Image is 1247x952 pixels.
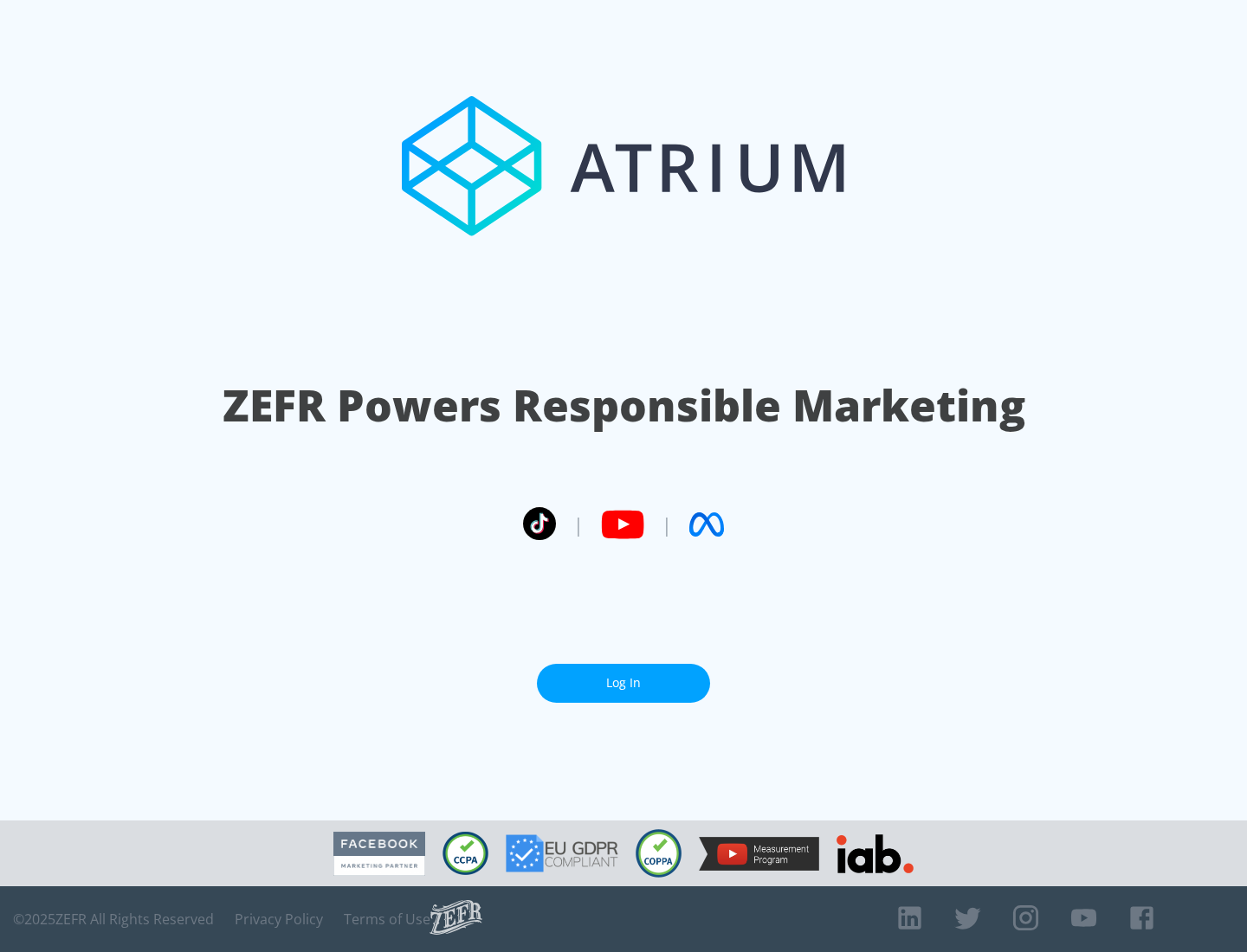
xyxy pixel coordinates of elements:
span: | [573,511,584,537]
span: © 2025 ZEFR All Rights Reserved [13,910,214,928]
h1: ZEFR Powers Responsible Marketing [223,376,1025,435]
a: Privacy Policy [235,910,323,928]
img: IAB [837,834,914,873]
a: Terms of Use [344,910,430,928]
img: YouTube Measurement Program [699,837,819,871]
img: Facebook Marketing Partner [333,832,425,876]
img: GDPR Compliant [506,834,618,872]
img: COPPA Compliant [636,829,682,878]
a: Log In [537,664,710,703]
span: | [662,511,672,537]
img: CCPA Compliant [443,832,488,875]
